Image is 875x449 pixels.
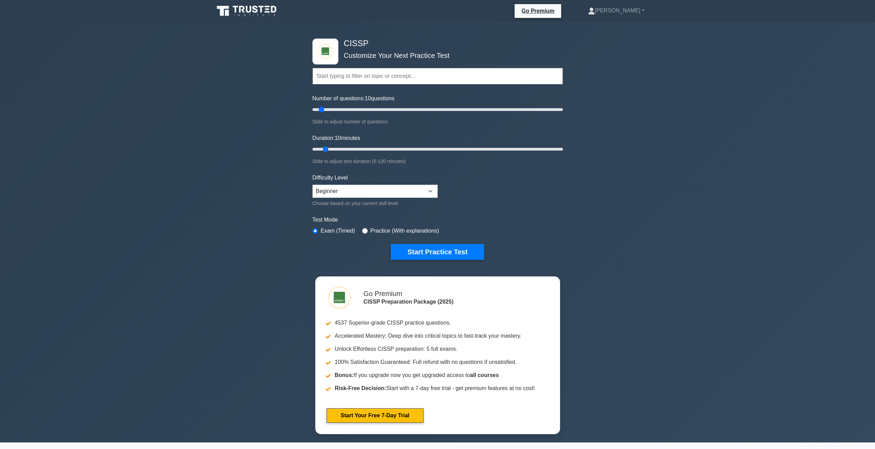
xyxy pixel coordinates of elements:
[312,68,563,84] input: Start typing to filter on topic or concept...
[365,95,371,101] span: 10
[341,39,529,49] h4: CISSP
[335,135,341,141] span: 10
[327,408,424,423] a: Start Your Free 7-Day Trial
[391,244,484,260] button: Start Practice Test
[312,118,563,126] div: Slide to adjust number of questions
[517,7,558,15] a: Go Premium
[571,4,661,18] a: [PERSON_NAME]
[312,157,563,165] div: Slide to adjust test duration (5-120 minutes)
[312,134,360,142] label: Duration: minutes
[312,174,348,182] label: Difficulty Level
[370,227,439,235] label: Practice (With explanations)
[312,94,395,103] label: Number of questions: questions
[312,216,563,224] label: Test Mode
[321,227,355,235] label: Exam (Timed)
[312,199,438,207] div: Choose based on your current skill level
